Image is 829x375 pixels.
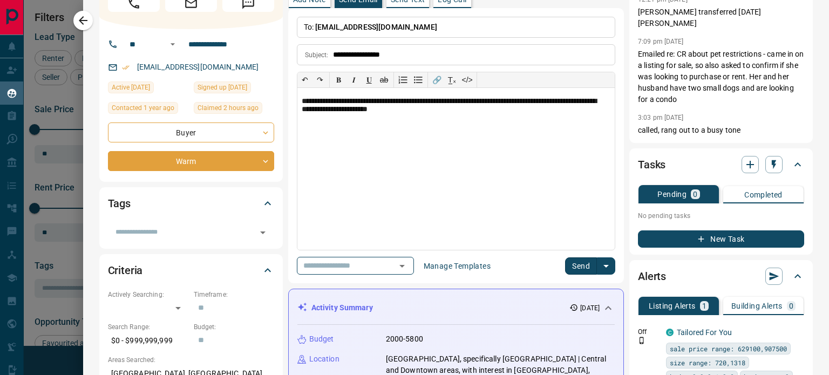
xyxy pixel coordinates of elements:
div: Criteria [108,257,274,283]
p: Listing Alerts [649,302,696,310]
span: [EMAIL_ADDRESS][DOMAIN_NAME] [315,23,437,31]
p: 2000-5800 [386,333,423,345]
button: ↶ [297,72,312,87]
div: Tags [108,190,274,216]
p: [DATE] [580,303,600,313]
button: New Task [638,230,804,248]
button: 𝑰 [346,72,362,87]
p: $0 - $999,999,999 [108,332,188,350]
button: 🔗 [430,72,445,87]
div: Wed Jul 30 2025 [108,81,188,97]
p: Pending [657,190,687,198]
p: Actively Searching: [108,290,188,299]
button: </> [460,72,475,87]
p: Budget [309,333,334,345]
p: Building Alerts [731,302,783,310]
button: Send [565,257,597,275]
p: [PERSON_NAME] transferred [DATE] [PERSON_NAME] [638,6,804,29]
p: Search Range: [108,322,188,332]
svg: Email Verified [122,64,130,71]
div: Tue Oct 31 2023 [108,102,188,117]
p: Timeframe: [194,290,274,299]
button: Open [166,38,179,51]
span: Signed up [DATE] [198,82,247,93]
div: Warm [108,151,274,171]
div: Alerts [638,263,804,289]
button: ↷ [312,72,328,87]
div: Wed Mar 29 2023 [194,81,274,97]
p: 7:09 pm [DATE] [638,38,684,45]
p: Activity Summary [311,302,373,313]
span: sale price range: 629100,907500 [670,343,787,354]
button: Open [395,258,410,274]
div: condos.ca [666,329,674,336]
div: Buyer [108,122,274,142]
button: Numbered list [396,72,411,87]
span: Claimed 2 hours ago [198,103,259,113]
p: Budget: [194,322,274,332]
button: ab [377,72,392,87]
p: Emailed re: CR about pet restrictions - came in on a listing for sale, so also asked to confirm i... [638,49,804,105]
p: 0 [693,190,697,198]
button: 𝐁 [331,72,346,87]
h2: Tags [108,195,131,212]
span: Contacted 1 year ago [112,103,174,113]
button: Bullet list [411,72,426,87]
div: Tasks [638,152,804,178]
button: 𝐔 [362,72,377,87]
p: Completed [744,191,783,199]
span: size range: 720,1318 [670,357,745,368]
p: 1 [702,302,706,310]
p: Areas Searched: [108,355,274,365]
s: ab [380,76,389,84]
div: Wed Aug 13 2025 [194,102,274,117]
button: T̲ₓ [445,72,460,87]
svg: Push Notification Only [638,337,645,344]
p: Location [309,353,339,365]
div: Activity Summary[DATE] [297,298,615,318]
a: Tailored For You [677,328,732,337]
p: called, rang out to a busy tone [638,125,804,136]
p: Off [638,327,660,337]
p: 0 [789,302,793,310]
p: 3:03 pm [DATE] [638,114,684,121]
button: Manage Templates [417,257,497,275]
p: Subject: [305,50,329,60]
span: 𝐔 [366,76,372,84]
h2: Alerts [638,268,666,285]
div: split button [565,257,615,275]
p: To: [297,17,615,38]
p: No pending tasks [638,208,804,224]
h2: Tasks [638,156,665,173]
a: [EMAIL_ADDRESS][DOMAIN_NAME] [137,63,259,71]
span: Active [DATE] [112,82,150,93]
button: Open [255,225,270,240]
h2: Criteria [108,262,143,279]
